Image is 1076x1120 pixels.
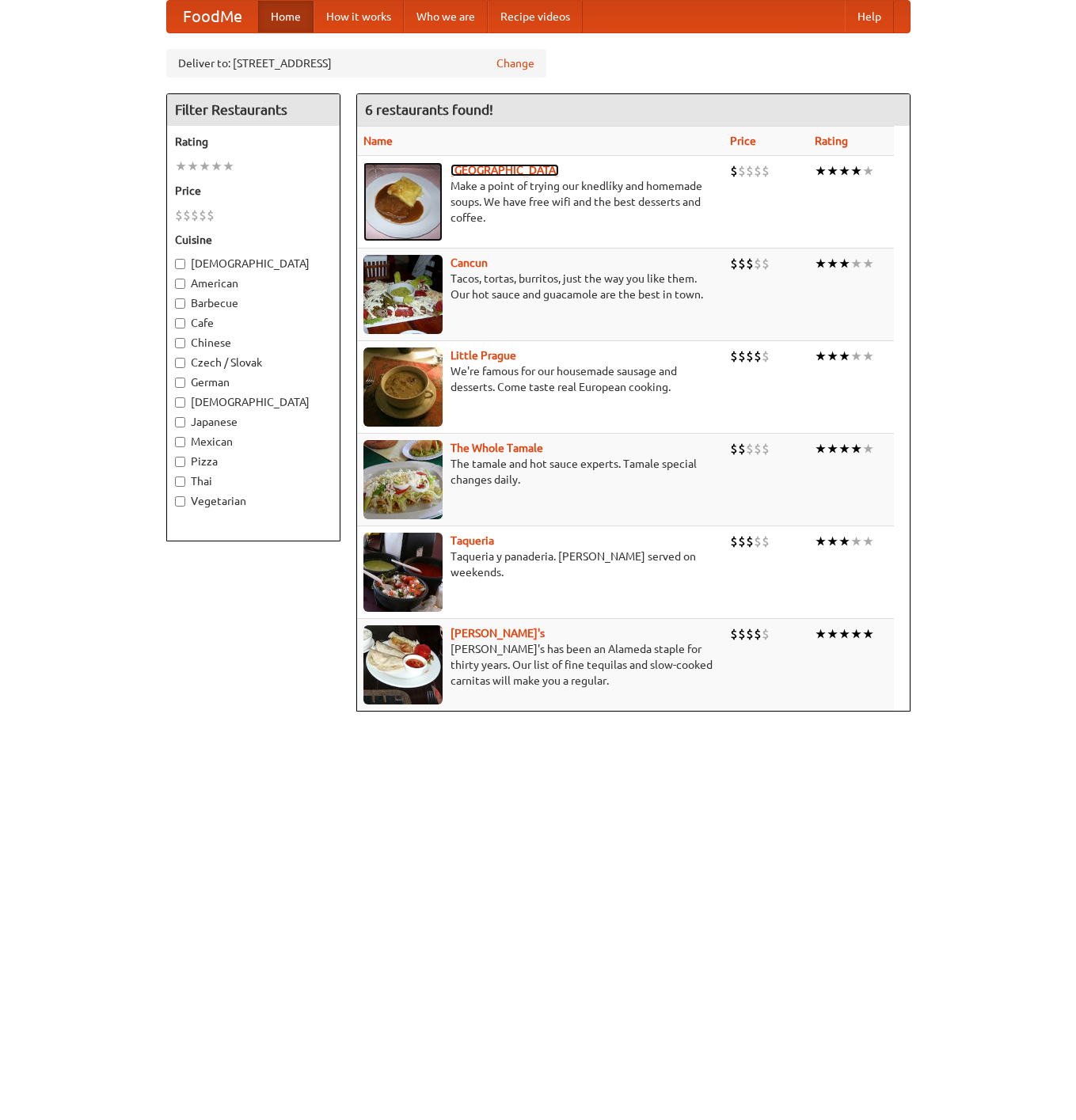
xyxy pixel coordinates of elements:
[175,437,185,447] input: Mexican
[183,207,191,224] li: $
[187,158,199,175] li: ★
[862,255,874,272] li: ★
[363,162,443,241] img: czechpoint.jpg
[746,440,754,457] li: $
[738,255,746,272] li: $
[762,625,770,643] li: $
[738,440,746,457] li: $
[207,207,215,224] li: $
[363,363,718,395] p: We're famous for our housemade sausage and desserts. Come taste real European cooking.
[451,256,488,269] b: Cancun
[862,162,874,180] li: ★
[451,442,543,454] a: The Whole Tamale
[175,473,332,489] label: Thai
[827,625,838,643] li: ★
[175,414,332,430] label: Japanese
[862,533,874,550] li: ★
[363,271,718,302] p: Tacos, tortas, burritos, just the way you like them. Our hot sauce and guacamole are the best in ...
[488,1,583,32] a: Recipe videos
[730,255,738,272] li: $
[175,496,185,507] input: Vegetarian
[175,335,332,351] label: Chinese
[175,493,332,509] label: Vegetarian
[815,440,827,457] li: ★
[167,94,340,126] h4: Filter Restaurants
[175,298,185,309] input: Barbecue
[175,315,332,331] label: Cafe
[730,533,738,550] li: $
[451,164,559,177] a: [GEOGRAPHIC_DATA]
[175,394,332,410] label: [DEMOGRAPHIC_DATA]
[838,440,850,457] li: ★
[175,318,185,328] input: Cafe
[175,358,185,368] input: Czech / Slovak
[746,347,754,365] li: $
[363,625,443,704] img: pedros.jpg
[175,207,183,224] li: $
[167,1,258,32] a: FoodMe
[746,255,754,272] li: $
[175,338,185,348] input: Chinese
[363,440,443,519] img: wholetamale.jpg
[827,440,838,457] li: ★
[738,625,746,643] li: $
[754,533,762,550] li: $
[754,347,762,365] li: $
[850,440,862,457] li: ★
[363,347,443,427] img: littleprague.jpg
[191,207,199,224] li: $
[838,533,850,550] li: ★
[199,158,211,175] li: ★
[827,255,838,272] li: ★
[363,178,718,226] p: Make a point of trying our knedlíky and homemade soups. We have free wifi and the best desserts a...
[363,549,718,580] p: Taqueria y panaderia. [PERSON_NAME] served on weekends.
[762,440,770,457] li: $
[175,374,332,390] label: German
[496,55,534,71] a: Change
[838,347,850,365] li: ★
[827,347,838,365] li: ★
[314,1,404,32] a: How it works
[199,207,207,224] li: $
[738,162,746,180] li: $
[363,533,443,612] img: taqueria.jpg
[754,440,762,457] li: $
[451,349,516,362] a: Little Prague
[211,158,222,175] li: ★
[222,158,234,175] li: ★
[746,162,754,180] li: $
[838,255,850,272] li: ★
[862,440,874,457] li: ★
[175,256,332,271] label: [DEMOGRAPHIC_DATA]
[451,627,545,640] a: [PERSON_NAME]'s
[762,162,770,180] li: $
[730,347,738,365] li: $
[762,533,770,550] li: $
[730,162,738,180] li: $
[815,533,827,550] li: ★
[404,1,488,32] a: Who we are
[258,1,314,32] a: Home
[827,533,838,550] li: ★
[850,347,862,365] li: ★
[363,641,718,689] p: [PERSON_NAME]'s has been an Alameda staple for thirty years. Our list of fine tequilas and slow-c...
[363,456,718,488] p: The tamale and hot sauce experts. Tamale special changes daily.
[175,275,332,291] label: American
[754,255,762,272] li: $
[746,533,754,550] li: $
[175,454,332,469] label: Pizza
[838,162,850,180] li: ★
[762,255,770,272] li: $
[730,440,738,457] li: $
[850,162,862,180] li: ★
[838,625,850,643] li: ★
[175,355,332,370] label: Czech / Slovak
[862,347,874,365] li: ★
[365,102,493,117] ng-pluralize: 6 restaurants found!
[175,232,332,248] h5: Cuisine
[166,49,546,78] div: Deliver to: [STREET_ADDRESS]
[738,533,746,550] li: $
[845,1,894,32] a: Help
